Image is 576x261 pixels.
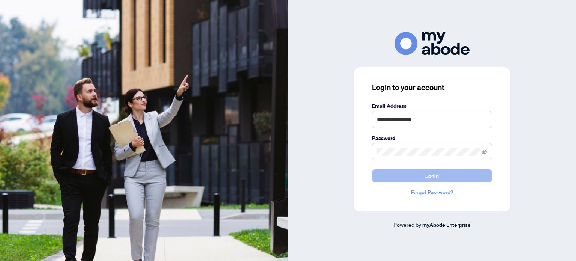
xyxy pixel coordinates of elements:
[372,169,492,182] button: Login
[372,102,492,110] label: Email Address
[372,134,492,142] label: Password
[372,82,492,93] h3: Login to your account
[425,170,439,182] span: Login
[482,149,487,154] span: eye-invisible
[446,221,471,228] span: Enterprise
[393,221,421,228] span: Powered by
[372,188,492,196] a: Forgot Password?
[394,32,469,55] img: ma-logo
[422,221,445,229] a: myAbode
